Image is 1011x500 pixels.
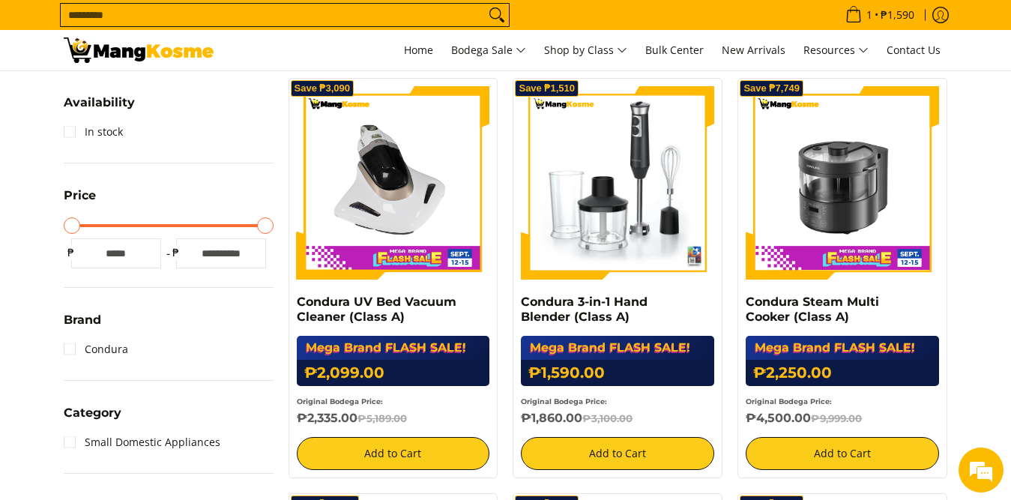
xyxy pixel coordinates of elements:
span: ₱ [169,245,184,260]
a: Small Domestic Appliances [64,430,220,454]
a: Home [396,30,441,70]
a: Condura UV Bed Vacuum Cleaner (Class A) [297,295,456,324]
h6: ₱2,250.00 [746,360,939,386]
a: Condura Steam Multi Cooker (Class A) [746,295,879,324]
span: Availability [64,97,135,109]
img: Condura UV Bed Vacuum Cleaner (Class A) [297,86,490,280]
small: Original Bodega Price: [297,397,383,406]
summary: Open [64,314,101,337]
h6: ₱2,335.00 [297,411,490,426]
a: Resources [796,30,876,70]
span: Resources [803,41,869,60]
span: Home [404,43,433,57]
small: Original Bodega Price: [521,397,607,406]
span: Price [64,190,96,202]
img: MANG KOSME MEGA BRAND FLASH SALE: September 12-15, 2025 l Mang Kosme [64,37,214,63]
span: • [841,7,919,23]
a: Contact Us [879,30,948,70]
img: Condura Steam Multi Cooker (Class A) [746,86,939,280]
span: Bodega Sale [451,41,526,60]
h6: ₱1,590.00 [521,360,714,386]
button: Add to Cart [746,437,939,470]
span: Contact Us [887,43,941,57]
a: New Arrivals [714,30,793,70]
small: Original Bodega Price: [746,397,832,406]
summary: Open [64,97,135,120]
a: Condura [64,337,128,361]
nav: Main Menu [229,30,948,70]
span: Save ₱7,749 [743,84,800,93]
del: ₱3,100.00 [582,412,633,424]
span: New Arrivals [722,43,785,57]
a: Bodega Sale [444,30,534,70]
span: 1 [864,10,875,20]
button: Add to Cart [521,437,714,470]
span: Brand [64,314,101,326]
span: Save ₱1,510 [519,84,575,93]
del: ₱5,189.00 [357,412,407,424]
button: Add to Cart [297,437,490,470]
a: In stock [64,120,123,144]
summary: Open [64,407,121,430]
span: Save ₱3,090 [295,84,351,93]
span: Bulk Center [645,43,704,57]
h6: ₱2,099.00 [297,360,490,386]
span: Category [64,407,121,419]
span: Shop by Class [544,41,627,60]
a: Condura 3-in-1 Hand Blender (Class A) [521,295,648,324]
h6: ₱1,860.00 [521,411,714,426]
span: ₱ [64,245,79,260]
summary: Open [64,190,96,213]
span: ₱1,590 [878,10,917,20]
img: condura-hand-blender-front-full-what's-in-the-box-view-mang-kosme [521,86,714,280]
a: Bulk Center [638,30,711,70]
a: Shop by Class [537,30,635,70]
button: Search [485,4,509,26]
del: ₱9,999.00 [811,412,862,424]
h6: ₱4,500.00 [746,411,939,426]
